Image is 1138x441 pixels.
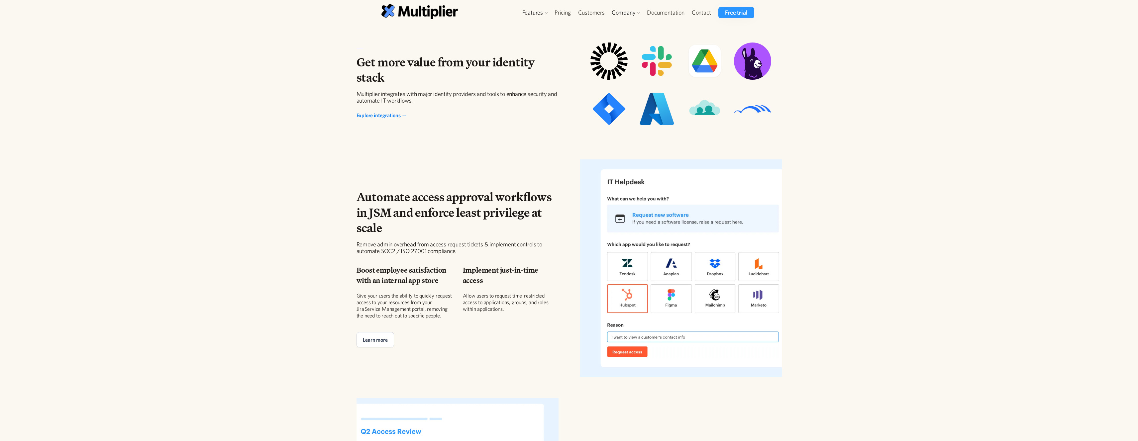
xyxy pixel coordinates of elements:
[638,43,675,79] img: Integration icon
[590,43,628,80] img: Integration icon
[612,9,636,17] div: Company
[357,332,394,347] a: Learn more
[551,7,574,18] a: Pricing
[608,7,644,18] div: Company
[688,7,715,18] a: Contact
[363,336,388,344] div: Learn more
[718,7,754,18] a: Free trial
[573,159,812,377] img: Dashboard mockup
[519,7,551,18] div: Features
[686,43,723,79] img: Integration icon
[357,189,559,236] h2: Automate access approval workflows in JSM and enforce least privilege at scale
[734,43,771,80] img: Integration icon
[638,90,675,128] img: Integration icon
[357,91,559,104] div: Multiplier integrates with major identity providers and tools to enhance security and automate IT...
[357,292,452,319] div: Give your users the ability to quickly request access to your resources from your Jira Service Ma...
[643,7,688,18] a: Documentation
[574,7,608,18] a: Customers
[357,241,559,254] div: Remove admin overhead from access request tickets & implement controls to automate SOC2 / ISO 270...
[357,112,407,119] a: Explore integrations →
[463,265,559,286] h4: Implement just-in-time access
[357,54,559,86] h2: Get more value from your identity stack
[686,90,723,128] img: Integration icon
[357,265,452,286] h4: Boost employee satisfaction with an internal app store
[590,90,628,128] img: Integration icon
[734,90,771,128] img: Integration icon
[522,9,543,17] div: Features
[463,292,559,312] div: Allow users to request time-restricted access to applications, groups, and roles within applicati...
